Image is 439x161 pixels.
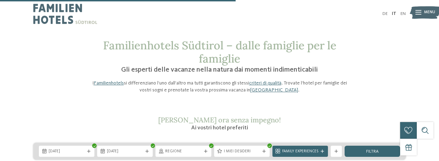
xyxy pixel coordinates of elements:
[165,149,201,154] span: Regione
[158,115,281,124] span: [PERSON_NAME] ora senza impegno!
[103,38,336,66] span: Familienhotels Südtirol – dalle famiglie per le famiglie
[400,11,406,16] a: EN
[366,150,379,154] span: filtra
[49,149,85,154] span: [DATE]
[191,125,248,131] span: Ai vostri hotel preferiti
[107,149,143,154] span: [DATE]
[88,80,352,94] p: I si differenziano l’uno dall’altro ma tutti garantiscono gli stessi . Trovate l’hotel per famigl...
[392,11,396,16] a: IT
[224,149,260,154] span: I miei desideri
[94,81,124,86] a: Familienhotels
[249,81,281,86] a: criteri di qualità
[424,10,435,15] span: Menu
[282,149,318,154] span: Family Experiences
[250,88,298,92] a: [GEOGRAPHIC_DATA]
[382,11,388,16] a: DE
[121,66,318,73] span: Gli esperti delle vacanze nella natura dai momenti indimenticabili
